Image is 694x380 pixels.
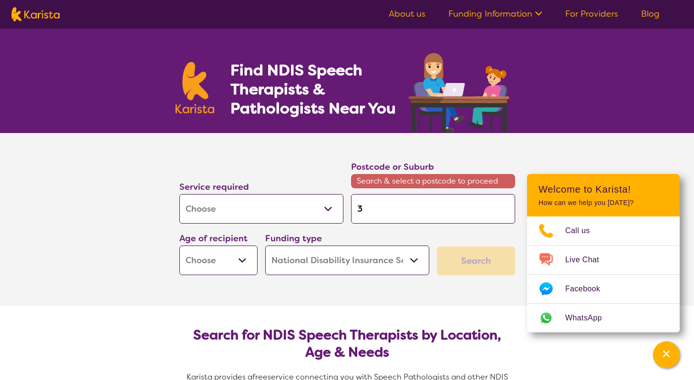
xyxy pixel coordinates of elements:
[448,8,542,20] a: Funding Information
[527,304,680,332] a: Web link opens in a new tab.
[351,174,515,188] span: Search & select a postcode to proceed
[539,199,668,207] p: How can we help you [DATE]?
[11,7,60,21] img: Karista logo
[641,8,660,20] a: Blog
[527,216,680,332] ul: Choose channel
[565,311,613,325] span: WhatsApp
[565,282,611,296] span: Facebook
[187,327,508,361] h2: Search for NDIS Speech Therapists by Location, Age & Needs
[265,233,322,244] label: Funding type
[565,8,618,20] a: For Providers
[179,233,248,244] label: Age of recipient
[539,184,668,195] h2: Welcome to Karista!
[565,253,611,267] span: Live Chat
[351,194,515,224] input: Type
[527,174,680,332] div: Channel Menu
[179,181,249,193] label: Service required
[351,161,434,173] label: Postcode or Suburb
[230,61,407,118] h1: Find NDIS Speech Therapists & Pathologists Near You
[653,341,680,368] button: Channel Menu
[565,224,601,238] span: Call us
[176,62,215,113] img: Karista logo
[401,50,519,133] img: speech-therapy
[389,8,425,20] a: About us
